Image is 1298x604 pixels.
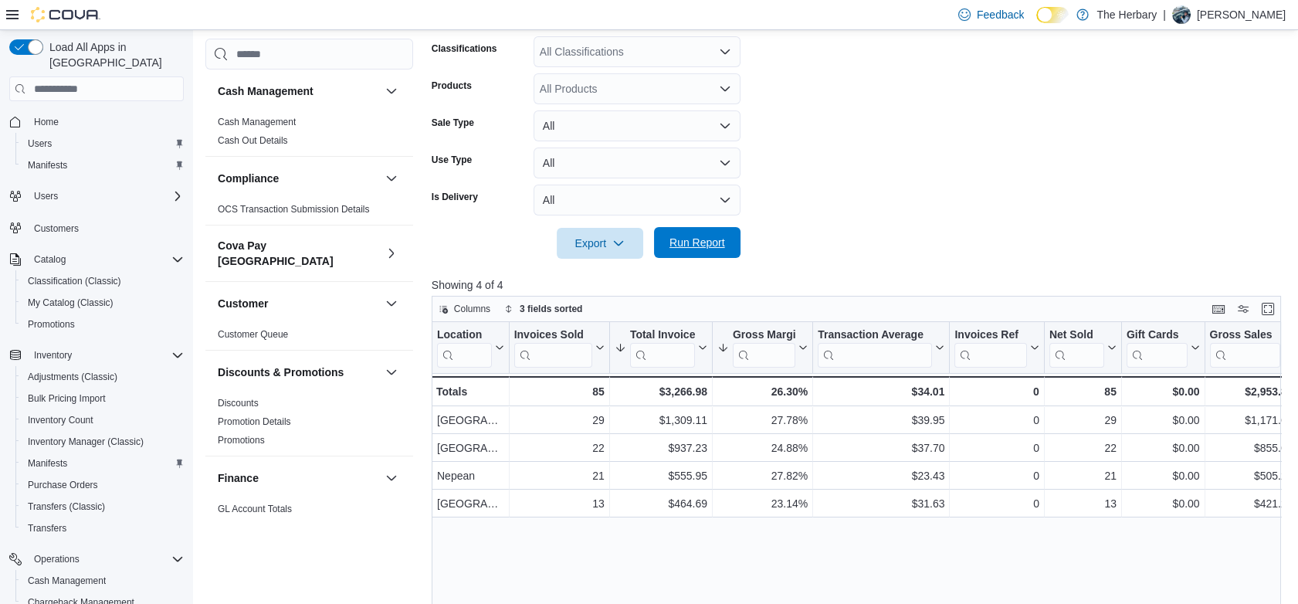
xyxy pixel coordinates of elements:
div: 0 [954,382,1039,401]
div: [GEOGRAPHIC_DATA] [437,439,504,457]
span: Run Report [669,235,725,250]
div: 0 [954,439,1039,457]
button: Users [3,185,190,207]
button: Finance [382,469,401,487]
div: Gross Margin [733,328,795,343]
div: Location [437,328,492,368]
div: 26.30% [717,382,808,401]
button: Adjustments (Classic) [15,366,190,388]
span: Inventory Manager (Classic) [22,433,184,451]
div: Compliance [205,200,413,225]
div: $1,309.11 [615,411,707,429]
button: Inventory [3,344,190,366]
span: Discounts [218,397,259,409]
button: Compliance [382,169,401,188]
span: Promotions [218,434,265,446]
span: Inventory Manager (Classic) [28,436,144,448]
div: 21 [1049,467,1117,485]
div: 13 [513,494,604,513]
span: Cash Out Details [218,134,288,147]
div: $0.00 [1127,494,1200,513]
div: $555.95 [615,467,707,485]
div: $0.00 [1127,439,1200,457]
button: Catalog [28,250,72,269]
div: [GEOGRAPHIC_DATA] [437,411,504,429]
button: Operations [28,550,86,568]
div: $2,953.89 [1209,382,1293,401]
div: [GEOGRAPHIC_DATA] [437,494,504,513]
span: GL Transactions [218,521,285,534]
button: Finance [218,470,379,486]
span: Columns [454,303,490,315]
div: 22 [1049,439,1117,457]
span: Manifests [28,457,67,470]
button: Home [3,110,190,133]
button: Compliance [218,171,379,186]
a: Inventory Manager (Classic) [22,433,150,451]
button: Customers [3,216,190,239]
span: Catalog [28,250,184,269]
a: GL Account Totals [218,504,292,514]
h3: Compliance [218,171,279,186]
button: Transaction Average [818,328,944,368]
button: Classification (Classic) [15,270,190,292]
h3: Finance [218,470,259,486]
span: Transfers [28,522,66,534]
a: Promotions [22,315,81,334]
span: Dark Mode [1036,23,1037,24]
a: OCS Transaction Submission Details [218,204,370,215]
span: Users [28,187,184,205]
div: Gift Card Sales [1127,328,1188,368]
div: Customer [205,325,413,350]
div: $23.43 [818,467,944,485]
button: Users [28,187,64,205]
a: Promotion Details [218,416,291,427]
div: 0 [954,411,1039,429]
div: Gift Cards [1127,328,1188,343]
span: Transfers [22,519,184,538]
button: Operations [3,548,190,570]
a: Promotions [218,435,265,446]
div: 24.88% [717,439,808,457]
span: Home [28,112,184,131]
span: Adjustments (Classic) [28,371,117,383]
a: Discounts [218,398,259,409]
span: Catalog [34,253,66,266]
label: Classifications [432,42,497,55]
span: Promotions [22,315,184,334]
button: Net Sold [1049,328,1117,368]
span: Home [34,116,59,128]
button: Enter fullscreen [1259,300,1277,318]
h3: Cash Management [218,83,313,99]
span: My Catalog (Classic) [28,297,114,309]
div: 22 [513,439,604,457]
button: Manifests [15,154,190,176]
img: Cova [31,7,100,22]
button: Invoices Ref [954,328,1039,368]
span: Inventory [28,346,184,365]
div: $937.23 [615,439,707,457]
a: Manifests [22,454,73,473]
div: Invoices Sold [513,328,591,368]
div: Location [437,328,492,343]
button: Catalog [3,249,190,270]
button: Cova Pay [GEOGRAPHIC_DATA] [218,238,379,269]
a: Adjustments (Classic) [22,368,124,386]
button: Promotions [15,314,190,335]
div: $34.01 [818,382,944,401]
span: Export [566,228,634,259]
span: 3 fields sorted [520,303,582,315]
a: Bulk Pricing Import [22,389,112,408]
button: My Catalog (Classic) [15,292,190,314]
div: 13 [1049,494,1117,513]
p: Showing 4 of 4 [432,277,1290,293]
div: $39.95 [818,411,944,429]
div: 21 [513,467,604,485]
button: Discounts & Promotions [218,365,379,380]
button: Run Report [654,227,741,258]
a: Cash Out Details [218,135,288,146]
div: $31.63 [818,494,944,513]
button: Transfers (Classic) [15,496,190,517]
a: Cash Management [22,572,112,590]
